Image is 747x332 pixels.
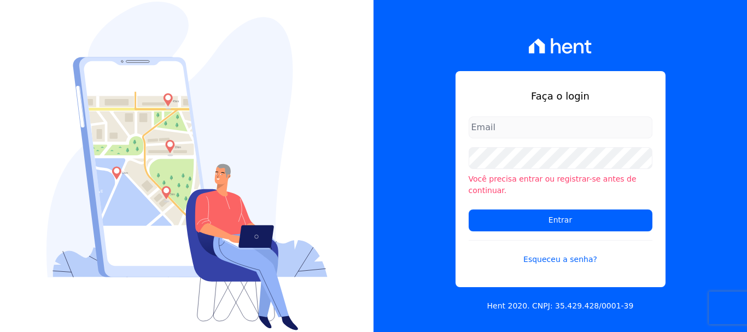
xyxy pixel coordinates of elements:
[46,2,328,330] img: Login
[487,300,634,312] p: Hent 2020. CNPJ: 35.429.428/0001-39
[469,209,652,231] input: Entrar
[469,240,652,265] a: Esqueceu a senha?
[469,173,652,196] li: Você precisa entrar ou registrar-se antes de continuar.
[469,117,652,138] input: Email
[469,89,652,103] h1: Faça o login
